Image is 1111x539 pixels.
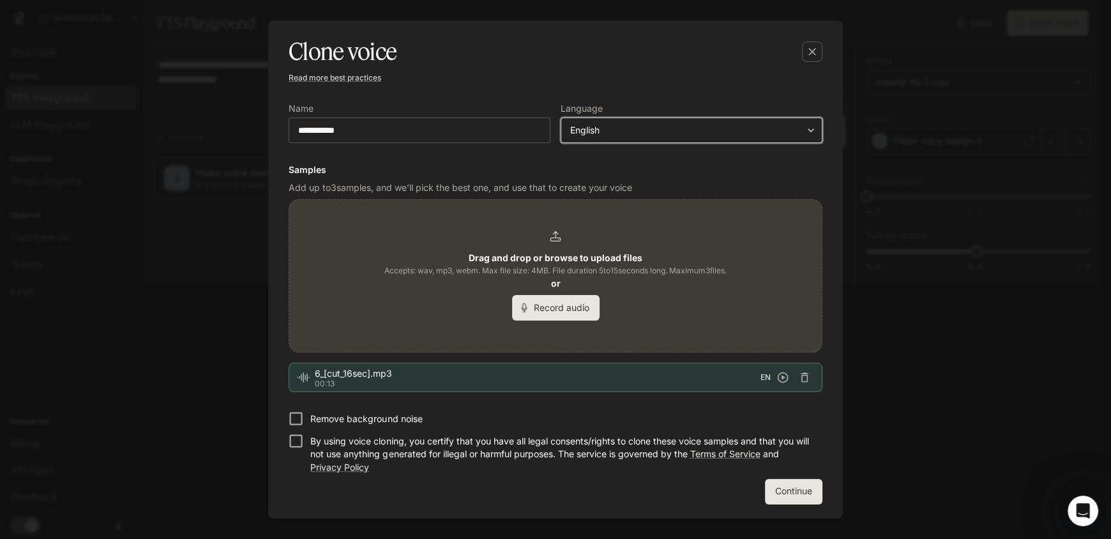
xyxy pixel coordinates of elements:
[765,479,822,505] button: Continue
[690,448,760,459] a: Terms of Service
[310,413,422,425] p: Remove background noise
[760,371,771,384] span: EN
[310,435,812,473] p: By using voice cloning, you certify that you have all legal consents/rights to clone these voice ...
[289,163,822,176] h6: Samples
[315,380,760,388] p: 00:13
[289,36,397,68] h5: Clone voice
[384,264,727,277] span: Accepts: wav, mp3, webm. Max file size: 4MB. File duration 5 to 15 seconds long. Maximum 3 files.
[289,73,381,82] a: Read more best practices
[561,104,603,113] p: Language
[310,462,369,473] a: Privacy Policy
[1068,496,1098,526] iframe: Intercom live chat
[315,367,760,380] span: 6_[cut_16sec].mp3
[551,278,561,289] b: or
[289,181,822,194] p: Add up to 3 samples, and we'll pick the best one, and use that to create your voice
[512,295,600,321] button: Record audio
[561,124,822,137] div: English
[469,252,642,263] b: Drag and drop or browse to upload files
[289,104,314,113] p: Name
[570,124,801,137] div: English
